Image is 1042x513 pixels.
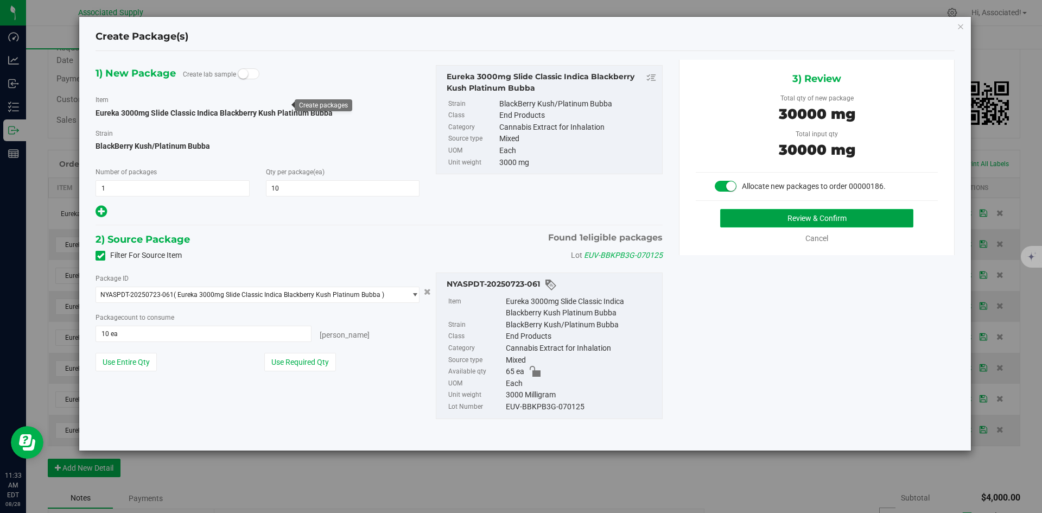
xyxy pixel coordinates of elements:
[506,343,657,354] div: Cannabis Extract for Inhalation
[448,366,504,378] label: Available qty
[720,209,913,227] button: Review & Confirm
[448,389,504,401] label: Unit weight
[448,157,497,169] label: Unit weight
[448,401,504,413] label: Lot Number
[584,251,663,259] span: EUV-BBKPB3G-070125
[448,354,504,366] label: Source type
[313,168,325,176] span: (ea)
[96,209,107,218] span: Add new output
[447,278,657,292] div: NYASPDT-20250723-061
[548,231,663,244] span: Found eligible packages
[96,129,113,138] label: Strain
[447,71,657,94] div: Eureka 3000mg Slide Classic Indica Blackberry Kush Platinum Bubba
[96,138,420,154] span: BlackBerry Kush/Platinum Bubba
[779,105,855,123] span: 30000 mg
[266,181,420,196] input: 10
[506,296,657,319] div: Eureka 3000mg Slide Classic Indica Blackberry Kush Platinum Bubba
[779,141,855,159] span: 30000 mg
[448,319,504,331] label: Strain
[506,378,657,390] div: Each
[96,109,333,117] span: Eureka 3000mg Slide Classic Indica Blackberry Kush Platinum Bubba
[506,389,657,401] div: 3000 Milligram
[183,66,236,83] label: Create lab sample
[96,231,190,248] span: 2) Source Package
[405,287,419,302] span: select
[448,133,497,145] label: Source type
[174,291,384,299] span: ( Eureka 3000mg Slide Classic Indica Blackberry Kush Platinum Bubba )
[100,291,174,299] span: NYASPDT-20250723-061
[448,145,497,157] label: UOM
[499,110,657,122] div: End Products
[448,296,504,319] label: Item
[506,401,657,413] div: EUV-BBKPB3G-070125
[448,110,497,122] label: Class
[264,353,336,371] button: Use Required Qty
[499,98,657,110] div: BlackBerry Kush/Platinum Bubba
[96,275,129,282] span: Package ID
[805,234,828,243] a: Cancel
[448,331,504,343] label: Class
[506,331,657,343] div: End Products
[506,319,657,331] div: BlackBerry Kush/Platinum Bubba
[499,133,657,145] div: Mixed
[96,168,157,176] span: Number of packages
[96,314,174,321] span: Package to consume
[780,94,854,102] span: Total qty of new package
[506,366,524,378] span: 65 ea
[266,168,325,176] span: Qty per package
[796,130,838,138] span: Total input qty
[96,65,176,81] span: 1) New Package
[96,250,182,261] label: Filter For Source Item
[96,95,109,105] label: Item
[448,122,497,134] label: Category
[421,284,434,300] button: Cancel button
[96,30,188,44] h4: Create Package(s)
[448,98,497,110] label: Strain
[742,182,886,191] span: Allocate new packages to order 00000186.
[499,122,657,134] div: Cannabis Extract for Inhalation
[499,145,657,157] div: Each
[506,354,657,366] div: Mixed
[96,181,249,196] input: 1
[299,102,348,109] div: Create packages
[448,343,504,354] label: Category
[571,251,582,259] span: Lot
[792,71,841,87] span: 3) Review
[448,378,504,390] label: UOM
[96,353,157,371] button: Use Entire Qty
[499,157,657,169] div: 3000 mg
[320,331,370,339] span: [PERSON_NAME]
[96,326,311,341] input: 10 ea
[121,314,138,321] span: count
[580,232,583,243] span: 1
[11,426,43,459] iframe: Resource center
